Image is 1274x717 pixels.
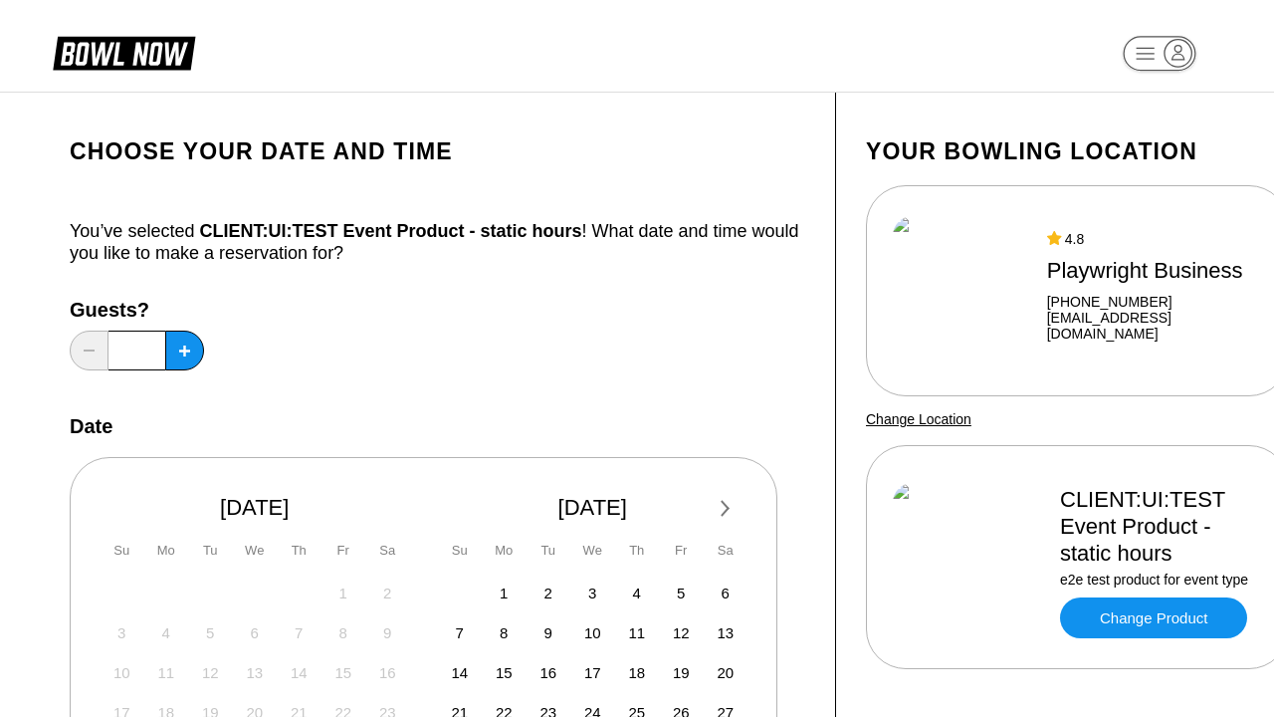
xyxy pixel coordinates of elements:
div: Choose Tuesday, September 2nd, 2025 [534,580,561,606]
div: Choose Thursday, September 11th, 2025 [623,619,650,646]
div: e2e test product for event type [1060,572,1262,588]
div: Tu [534,537,561,564]
span: 4 [633,585,641,601]
div: [DATE] [439,494,747,521]
div: Not available Friday, August 1st, 2025 [329,580,356,606]
button: Next Month [710,493,742,525]
a: [EMAIL_ADDRESS][DOMAIN_NAME] [1047,310,1262,342]
div: Choose Saturday, September 13th, 2025 [712,619,739,646]
div: Not available Tuesday, August 5th, 2025 [197,619,224,646]
span: 1 [339,585,347,601]
div: Not available Friday, August 15th, 2025 [329,659,356,686]
div: 4.8 [1047,231,1262,247]
div: Choose Tuesday, September 9th, 2025 [534,619,561,646]
div: Fr [329,537,356,564]
div: Choose Thursday, September 18th, 2025 [623,659,650,686]
span: 10 [584,624,601,641]
h1: Choose your Date and time [70,137,805,165]
div: Not available Saturday, August 16th, 2025 [374,659,401,686]
div: Mo [491,537,518,564]
div: [DATE] [101,494,409,521]
div: Choose Tuesday, September 16th, 2025 [534,659,561,686]
div: Choose Friday, September 12th, 2025 [668,619,695,646]
div: Choose Sunday, September 7th, 2025 [446,619,473,646]
div: Not available Saturday, August 9th, 2025 [374,619,401,646]
span: 7 [456,624,464,641]
div: You’ve selected ! What date and time would you like to make a reservation for? [70,220,805,264]
a: Change Location [866,411,971,427]
div: Playwright Business [1047,257,1262,284]
div: Su [108,537,135,564]
div: Choose Friday, September 5th, 2025 [668,580,695,606]
div: Sa [712,537,739,564]
img: CLIENT:UI:TEST Event Product - static hours [893,483,1042,632]
img: Playwright Business [893,216,1029,365]
div: Not available Tuesday, August 12th, 2025 [197,659,224,686]
span: 10 [113,664,130,681]
span: 14 [451,664,468,681]
span: 5 [206,624,214,641]
div: Not available Wednesday, August 13th, 2025 [241,659,268,686]
div: Fr [668,537,695,564]
div: Not available Monday, August 4th, 2025 [152,619,179,646]
a: Change Product [1060,597,1247,638]
span: 11 [628,624,645,641]
div: Choose Wednesday, September 3rd, 2025 [579,580,606,606]
div: Choose Monday, September 8th, 2025 [491,619,518,646]
div: Su [446,537,473,564]
span: 4 [162,624,170,641]
span: 15 [496,664,513,681]
span: 6 [722,585,730,601]
span: 17 [584,664,601,681]
div: Choose Friday, September 19th, 2025 [668,659,695,686]
div: Not available Sunday, August 10th, 2025 [108,659,135,686]
span: 6 [251,624,259,641]
span: 8 [339,624,347,641]
span: 2 [544,585,552,601]
div: Not available Saturday, August 2nd, 2025 [374,580,401,606]
div: Not available Wednesday, August 6th, 2025 [241,619,268,646]
span: 15 [334,664,351,681]
div: We [579,537,606,564]
div: Choose Wednesday, September 10th, 2025 [579,619,606,646]
div: Th [286,537,313,564]
div: Not available Friday, August 8th, 2025 [329,619,356,646]
span: 14 [291,664,308,681]
label: Guests? [70,299,204,321]
div: Tu [197,537,224,564]
div: Not available Thursday, August 14th, 2025 [286,659,313,686]
div: Th [623,537,650,564]
div: Not available Sunday, August 3rd, 2025 [108,619,135,646]
span: 7 [295,624,303,641]
span: 12 [673,624,690,641]
span: 8 [500,624,508,641]
div: Choose Thursday, September 4th, 2025 [623,580,650,606]
div: Choose Monday, September 1st, 2025 [491,580,518,606]
span: 3 [588,585,596,601]
div: Sa [374,537,401,564]
span: 1 [500,585,508,601]
span: 19 [673,664,690,681]
div: Not available Monday, August 11th, 2025 [152,659,179,686]
span: 2 [383,585,391,601]
div: Choose Saturday, September 20th, 2025 [712,659,739,686]
div: Choose Wednesday, September 17th, 2025 [579,659,606,686]
span: 3 [117,624,125,641]
span: 5 [677,585,685,601]
label: Date [70,415,112,437]
div: CLIENT:UI:TEST Event Product - static hours [1060,486,1262,567]
div: Choose Saturday, September 6th, 2025 [712,580,739,606]
span: 9 [544,624,552,641]
span: 13 [246,664,263,681]
span: 13 [717,624,734,641]
span: 16 [539,664,556,681]
div: [PHONE_NUMBER] [1047,294,1262,310]
div: We [241,537,268,564]
span: 12 [202,664,219,681]
span: 11 [157,664,174,681]
div: Choose Monday, September 15th, 2025 [491,659,518,686]
span: 16 [379,664,396,681]
span: 9 [383,624,391,641]
div: Choose Sunday, September 14th, 2025 [446,659,473,686]
div: Not available Thursday, August 7th, 2025 [286,619,313,646]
